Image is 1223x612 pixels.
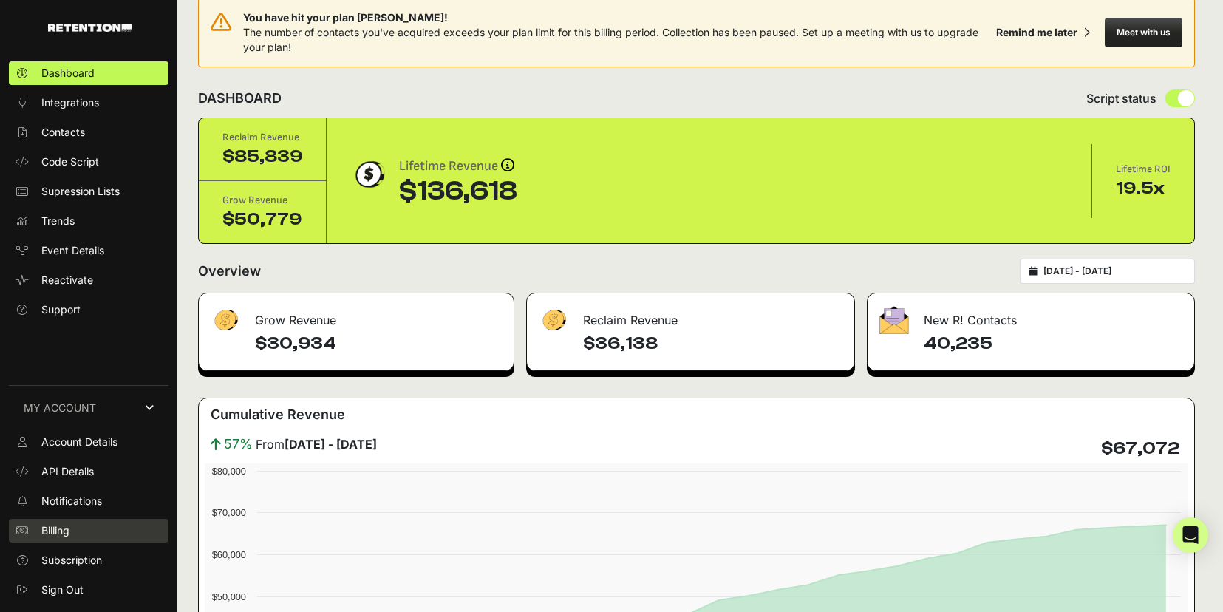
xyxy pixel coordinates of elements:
a: Reactivate [9,268,168,292]
span: Supression Lists [41,184,120,199]
div: Lifetime Revenue [399,156,517,177]
div: Open Intercom Messenger [1173,517,1208,553]
span: Script status [1086,89,1156,107]
span: Integrations [41,95,99,110]
h2: Overview [198,261,261,282]
span: MY ACCOUNT [24,401,96,415]
a: Contacts [9,120,168,144]
div: $85,839 [222,145,302,169]
a: Billing [9,519,168,543]
img: dollar-coin-05c43ed7efb7bc0c12610022525b4bbbb207c7efeef5aecc26f025e68dcafac9.png [350,156,387,193]
a: Sign Out [9,578,168,602]
strong: [DATE] - [DATE] [285,437,377,452]
img: fa-envelope-19ae18322b30453b285274b1b8af3d052b27d846a4fbe8435d1a52b978f639a2.png [879,306,909,334]
h4: $36,138 [583,332,843,356]
button: Meet with us [1105,18,1182,47]
span: 57% [224,434,253,455]
div: Grow Revenue [199,293,514,338]
div: New R! Contacts [868,293,1194,338]
h3: Cumulative Revenue [211,404,345,425]
h4: $30,934 [255,332,502,356]
text: $70,000 [212,507,246,518]
img: fa-dollar-13500eef13a19c4ab2b9ed9ad552e47b0d9fc28b02b83b90ba0e00f96d6372e9.png [211,306,240,335]
a: Subscription [9,548,168,572]
div: $136,618 [399,177,517,206]
span: Contacts [41,125,85,140]
a: Supression Lists [9,180,168,203]
span: Support [41,302,81,317]
h4: 40,235 [924,332,1182,356]
span: Code Script [41,154,99,169]
a: Integrations [9,91,168,115]
span: Subscription [41,553,102,568]
a: Account Details [9,430,168,454]
span: Event Details [41,243,104,258]
div: $50,779 [222,208,302,231]
h4: $67,072 [1101,437,1179,460]
span: From [256,435,377,453]
a: Event Details [9,239,168,262]
span: The number of contacts you've acquired exceeds your plan limit for this billing period. Collectio... [243,26,978,53]
span: Sign Out [41,582,84,597]
span: Trends [41,214,75,228]
div: Grow Revenue [222,193,302,208]
span: Dashboard [41,66,95,81]
div: Lifetime ROI [1116,162,1171,177]
img: Retention.com [48,24,132,32]
a: API Details [9,460,168,483]
button: Remind me later [990,19,1096,46]
text: $60,000 [212,549,246,560]
a: Trends [9,209,168,233]
text: $80,000 [212,466,246,477]
a: Notifications [9,489,168,513]
text: $50,000 [212,591,246,602]
a: Code Script [9,150,168,174]
div: Remind me later [996,25,1077,40]
span: You have hit your plan [PERSON_NAME]! [243,10,990,25]
span: Account Details [41,435,117,449]
div: Reclaim Revenue [527,293,855,338]
a: Support [9,298,168,322]
h2: DASHBOARD [198,88,282,109]
img: fa-dollar-13500eef13a19c4ab2b9ed9ad552e47b0d9fc28b02b83b90ba0e00f96d6372e9.png [539,306,568,335]
span: Reactivate [41,273,93,288]
a: MY ACCOUNT [9,385,168,430]
span: API Details [41,464,94,479]
span: Notifications [41,494,102,509]
span: Billing [41,523,69,538]
div: 19.5x [1116,177,1171,200]
a: Dashboard [9,61,168,85]
div: Reclaim Revenue [222,130,302,145]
